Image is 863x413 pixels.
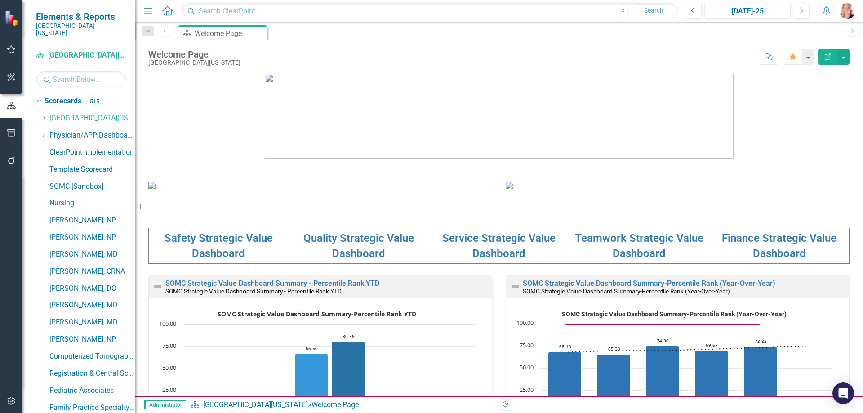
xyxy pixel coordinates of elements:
[520,341,534,349] text: 75.00
[36,71,126,87] input: Search Below...
[148,59,240,66] div: [GEOGRAPHIC_DATA][US_STATE]
[144,400,186,409] span: Administrator
[744,346,777,413] path: FY2025, 73.83. Percentile Rank.
[152,281,163,292] img: Not Defined
[49,284,135,294] a: [PERSON_NAME], DO
[631,4,676,17] button: Search
[832,382,854,404] div: Open Intercom Messenger
[562,311,787,318] text: SOMC Strategic Value Dashboard Summary-Percentile Rank (Year-Over-Year)
[49,300,135,311] a: [PERSON_NAME], MD
[559,343,571,350] text: 68.10
[523,288,730,295] small: SOMC Strategic Value Dashboard Summary-Percentile Rank (Year-Over-Year)
[49,369,135,379] a: Registration & Central Scheduling
[839,3,855,19] img: Tiffany LaCoste
[165,232,273,260] a: Safety Strategic Value Dashboard
[722,232,836,260] a: Finance Strategic Value Dashboard
[332,342,365,413] path: FY2026, 80.36. Teamwork.
[644,7,663,14] span: Search
[506,182,513,189] img: download%20somc%20strategic%20values%20v2.png
[295,354,328,413] path: FY2026, 66.5. Service.
[49,164,135,175] a: Template Scorecard
[49,386,135,396] a: Pediatric Associates
[311,400,359,409] div: Welcome Page
[295,354,328,413] g: Service, bar series 3 of 6 with 1 bar.
[49,317,135,328] a: [PERSON_NAME], MD
[49,130,135,141] a: Physician/APP Dashboards
[442,232,556,260] a: Service Strategic Value Dashboard
[162,342,176,350] text: 75.00
[520,386,534,394] text: 25.00
[159,320,176,328] text: 100.00
[657,338,669,344] text: 74.30
[4,10,20,26] img: ClearPoint Strategy
[510,281,520,292] img: Not Defined
[706,342,718,348] text: 69.67
[162,364,176,372] text: 50.00
[563,323,762,326] g: Goal, series 2 of 3. Line with 6 data points.
[520,363,534,371] text: 50.00
[49,182,135,192] a: SOMC [Sandbox]
[49,147,135,158] a: ClearPoint Implementation
[332,342,365,413] g: Teamwork, bar series 4 of 6 with 1 bar.
[306,345,318,351] text: 66.50
[44,96,81,107] a: Scorecards
[148,49,240,59] div: Welcome Page
[195,28,265,39] div: Welcome Page
[182,3,678,19] input: Search ClearPoint...
[523,279,775,288] a: SOMC Strategic Value Dashboard Summary-Percentile Rank (Year-Over-Year)
[36,50,126,61] a: [GEOGRAPHIC_DATA][US_STATE]
[191,400,492,410] div: »
[516,319,534,327] text: 100.00
[49,249,135,260] a: [PERSON_NAME], MD
[49,113,135,124] a: [GEOGRAPHIC_DATA][US_STATE]
[265,74,734,159] img: download%20somc%20logo%20v2.png
[343,333,355,339] text: 80.36
[36,11,126,22] span: Elements & Reports
[165,288,342,295] small: SOMC Strategic Value Dashboard Summary - Percentile Rank YTD
[218,310,416,318] text: SOMC Strategic Value Dashboard Summary-Percentile Rank YTD
[707,6,787,17] div: [DATE]-25
[49,351,135,362] a: Computerized Tomography ([GEOGRAPHIC_DATA])
[86,98,103,105] div: 515
[49,334,135,345] a: [PERSON_NAME], NP
[597,354,631,413] path: FY2022, 65.3. Percentile Rank.
[608,346,620,352] text: 65.30
[162,386,176,394] text: 25.00
[646,346,679,413] path: FY2023, 74.3. Percentile Rank.
[165,279,379,288] a: SOMC Strategic Value Dashboard Summary - Percentile Rank YTD
[148,182,156,189] img: download%20somc%20mission%20vision.png
[49,198,135,209] a: Nursing
[755,338,767,344] text: 73.83
[49,403,135,413] a: Family Practice Specialty Associates ([PERSON_NAME])
[303,232,414,260] a: Quality Strategic Value Dashboard
[49,232,135,243] a: [PERSON_NAME], NP
[695,351,728,413] path: FY2024, 69.67. Percentile Rank.
[36,22,126,37] small: [GEOGRAPHIC_DATA][US_STATE]
[548,352,582,413] path: FY2021, 68.1. Percentile Rank.
[548,324,810,413] g: Percentile Rank, series 1 of 3. Bar series with 6 bars.
[49,266,135,277] a: [PERSON_NAME], CRNA
[704,3,791,19] button: [DATE]-25
[575,232,703,260] a: Teamwork Strategic Value Dashboard
[203,400,308,409] a: [GEOGRAPHIC_DATA][US_STATE]
[49,215,135,226] a: [PERSON_NAME], NP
